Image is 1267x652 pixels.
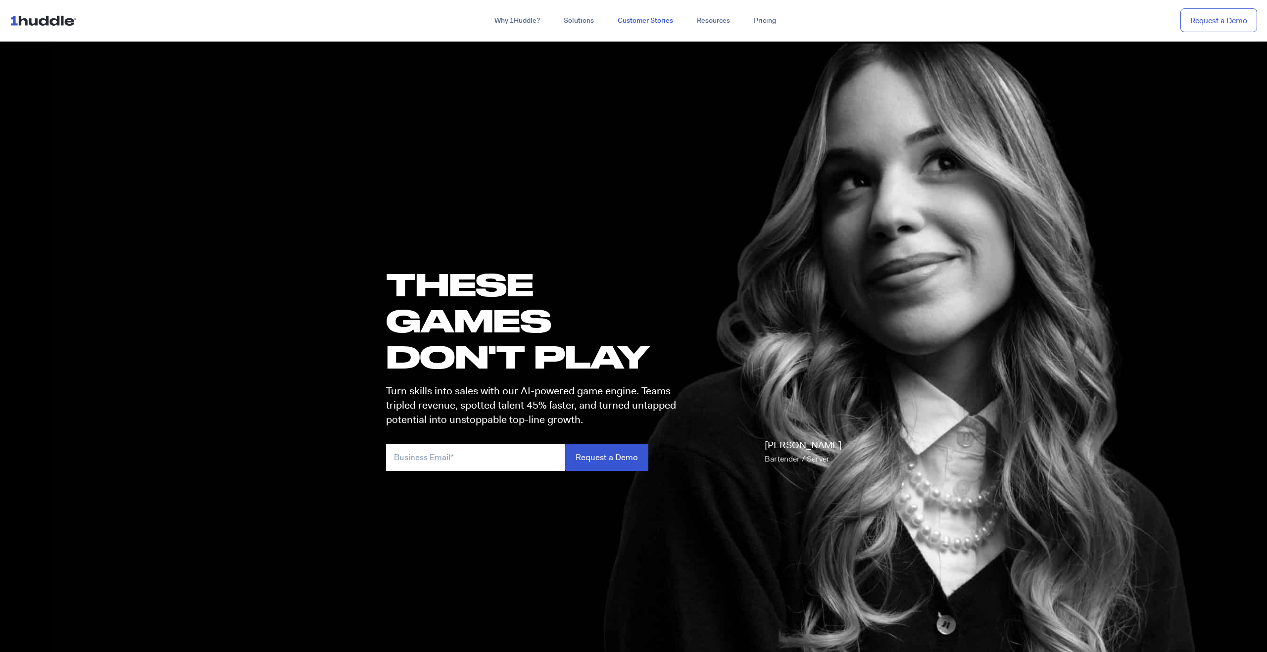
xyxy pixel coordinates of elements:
a: Resources [685,12,742,30]
a: Pricing [742,12,788,30]
span: Bartender / Server [765,454,829,464]
a: Request a Demo [1180,8,1257,33]
a: Why 1Huddle? [483,12,552,30]
a: Customer Stories [606,12,685,30]
input: Request a Demo [565,444,648,471]
img: ... [10,11,81,30]
h1: these GAMES DON'T PLAY [386,266,685,375]
p: Turn skills into sales with our AI-powered game engine. Teams tripled revenue, spotted talent 45%... [386,384,685,427]
a: Solutions [552,12,606,30]
input: Business Email* [386,444,565,471]
p: [PERSON_NAME] [765,438,841,466]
